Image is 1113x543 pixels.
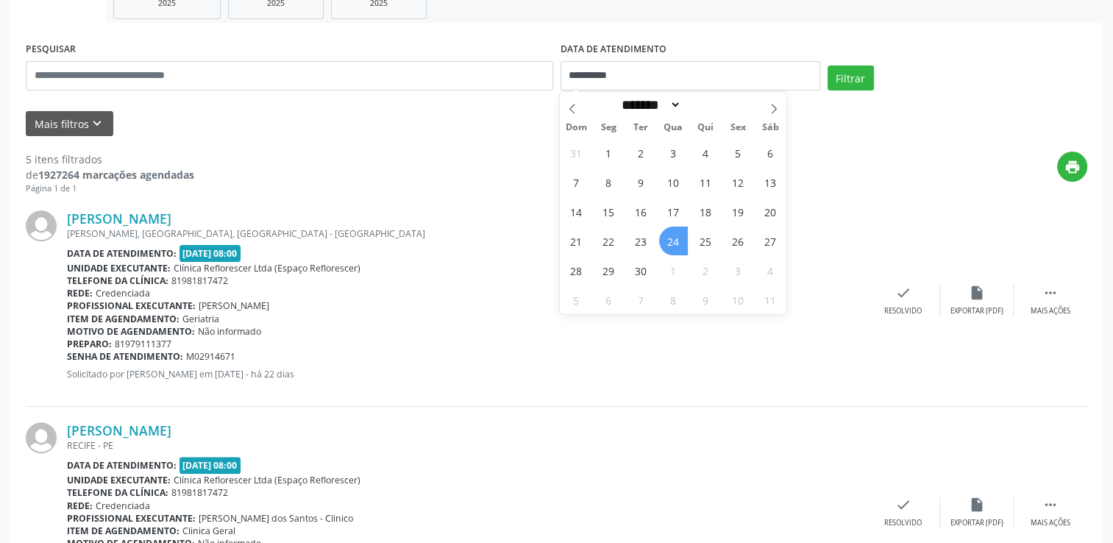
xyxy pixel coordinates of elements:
[1031,518,1070,528] div: Mais ações
[26,111,113,137] button: Mais filtroskeyboard_arrow_down
[1042,285,1059,301] i: 
[681,97,730,113] input: Year
[950,518,1003,528] div: Exportar (PDF)
[724,227,753,255] span: Setembro 26, 2025
[756,256,785,285] span: Outubro 4, 2025
[171,274,228,287] span: 81981817472
[67,439,867,452] div: RECIFE - PE
[182,313,219,325] span: Geriatria
[89,116,105,132] i: keyboard_arrow_down
[659,168,688,196] span: Setembro 10, 2025
[1064,159,1081,175] i: print
[969,497,985,513] i: insert_drive_file
[198,325,261,338] span: Não informado
[724,138,753,167] span: Setembro 5, 2025
[67,350,183,363] b: Senha de atendimento:
[691,285,720,314] span: Outubro 9, 2025
[562,138,591,167] span: Agosto 31, 2025
[594,285,623,314] span: Outubro 6, 2025
[756,227,785,255] span: Setembro 27, 2025
[1057,152,1087,182] button: print
[592,123,625,132] span: Seg
[659,138,688,167] span: Setembro 3, 2025
[67,459,177,472] b: Data de atendimento:
[67,325,195,338] b: Motivo de agendamento:
[659,197,688,226] span: Setembro 17, 2025
[689,123,722,132] span: Qui
[756,197,785,226] span: Setembro 20, 2025
[722,123,754,132] span: Sex
[617,97,682,113] select: Month
[67,525,179,537] b: Item de agendamento:
[895,285,911,301] i: check
[659,285,688,314] span: Outubro 8, 2025
[594,227,623,255] span: Setembro 22, 2025
[174,474,360,486] span: Clínica Reflorescer Ltda (Espaço Reflorescer)
[627,227,655,255] span: Setembro 23, 2025
[754,123,786,132] span: Sáb
[67,287,93,299] b: Rede:
[756,168,785,196] span: Setembro 13, 2025
[26,152,194,167] div: 5 itens filtrados
[171,486,228,499] span: 81981817472
[96,287,150,299] span: Credenciada
[659,227,688,255] span: Setembro 24, 2025
[179,457,241,474] span: [DATE] 08:00
[26,182,194,195] div: Página 1 de 1
[756,285,785,314] span: Outubro 11, 2025
[950,306,1003,316] div: Exportar (PDF)
[1042,497,1059,513] i: 
[562,197,591,226] span: Setembro 14, 2025
[67,500,93,512] b: Rede:
[627,285,655,314] span: Outubro 7, 2025
[115,338,171,350] span: 81979111377
[26,38,76,61] label: PESQUISAR
[182,525,235,537] span: Clinica Geral
[179,245,241,262] span: [DATE] 08:00
[67,262,171,274] b: Unidade executante:
[562,227,591,255] span: Setembro 21, 2025
[691,138,720,167] span: Setembro 4, 2025
[561,38,666,61] label: DATA DE ATENDIMENTO
[199,512,353,525] span: [PERSON_NAME] dos Santos - Clinico
[594,197,623,226] span: Setembro 15, 2025
[884,306,922,316] div: Resolvido
[67,274,168,287] b: Telefone da clínica:
[625,123,657,132] span: Ter
[594,168,623,196] span: Setembro 8, 2025
[724,168,753,196] span: Setembro 12, 2025
[895,497,911,513] i: check
[691,227,720,255] span: Setembro 25, 2025
[186,350,235,363] span: M02914671
[627,138,655,167] span: Setembro 2, 2025
[562,256,591,285] span: Setembro 28, 2025
[691,168,720,196] span: Setembro 11, 2025
[627,256,655,285] span: Setembro 30, 2025
[67,299,196,312] b: Profissional executante:
[657,123,689,132] span: Qua
[67,368,867,380] p: Solicitado por [PERSON_NAME] em [DATE] - há 22 dias
[627,197,655,226] span: Setembro 16, 2025
[562,285,591,314] span: Outubro 5, 2025
[691,256,720,285] span: Outubro 2, 2025
[199,299,269,312] span: [PERSON_NAME]
[67,210,171,227] a: [PERSON_NAME]
[67,512,196,525] b: Profissional executante:
[828,65,874,90] button: Filtrar
[969,285,985,301] i: insert_drive_file
[724,197,753,226] span: Setembro 19, 2025
[67,422,171,439] a: [PERSON_NAME]
[67,338,112,350] b: Preparo:
[594,138,623,167] span: Setembro 1, 2025
[594,256,623,285] span: Setembro 29, 2025
[67,247,177,260] b: Data de atendimento:
[659,256,688,285] span: Outubro 1, 2025
[724,285,753,314] span: Outubro 10, 2025
[26,422,57,453] img: img
[627,168,655,196] span: Setembro 9, 2025
[26,210,57,241] img: img
[96,500,150,512] span: Credenciada
[756,138,785,167] span: Setembro 6, 2025
[26,167,194,182] div: de
[174,262,360,274] span: Clínica Reflorescer Ltda (Espaço Reflorescer)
